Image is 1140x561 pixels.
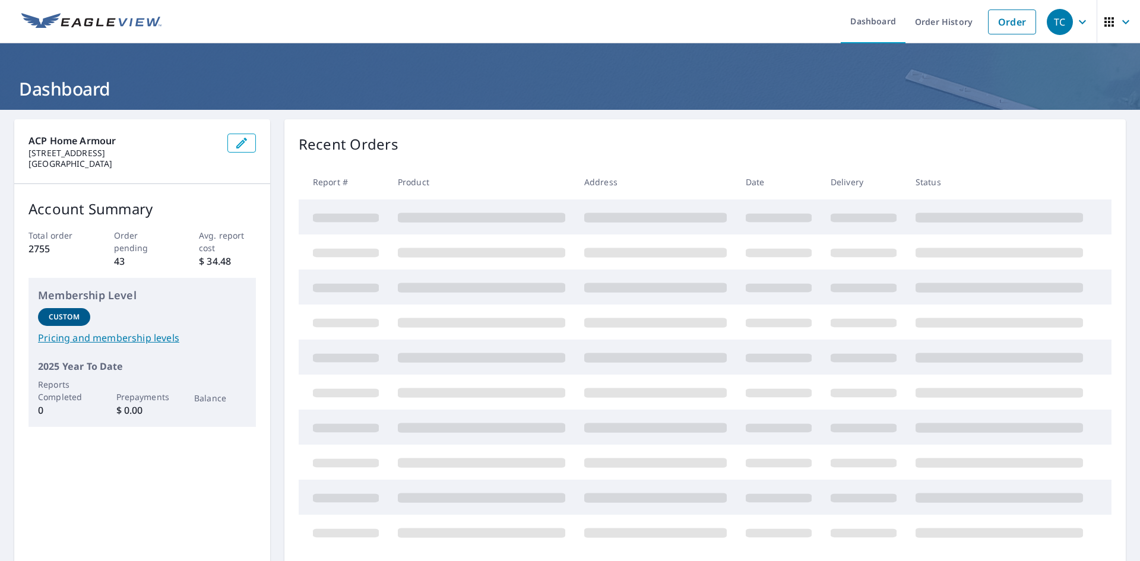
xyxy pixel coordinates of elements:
[38,378,90,403] p: Reports Completed
[116,391,169,403] p: Prepayments
[1047,9,1073,35] div: TC
[988,9,1036,34] a: Order
[199,254,256,268] p: $ 34.48
[299,134,398,155] p: Recent Orders
[28,242,85,256] p: 2755
[28,198,256,220] p: Account Summary
[49,312,80,322] p: Custom
[38,287,246,303] p: Membership Level
[388,164,575,199] th: Product
[21,13,161,31] img: EV Logo
[114,229,171,254] p: Order pending
[199,229,256,254] p: Avg. report cost
[114,254,171,268] p: 43
[194,392,246,404] p: Balance
[38,359,246,373] p: 2025 Year To Date
[38,331,246,345] a: Pricing and membership levels
[28,148,218,159] p: [STREET_ADDRESS]
[736,164,821,199] th: Date
[299,164,388,199] th: Report #
[575,164,736,199] th: Address
[28,229,85,242] p: Total order
[28,159,218,169] p: [GEOGRAPHIC_DATA]
[821,164,906,199] th: Delivery
[14,77,1126,101] h1: Dashboard
[906,164,1092,199] th: Status
[116,403,169,417] p: $ 0.00
[38,403,90,417] p: 0
[28,134,218,148] p: ACP Home Armour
